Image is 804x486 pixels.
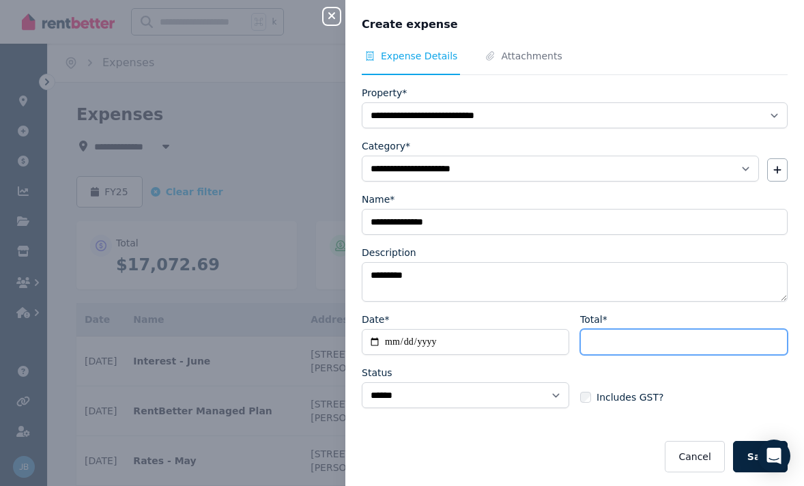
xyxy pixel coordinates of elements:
button: Cancel [665,441,724,472]
span: Attachments [501,49,562,63]
span: Includes GST? [597,390,663,404]
span: Create expense [362,16,458,33]
label: Category* [362,139,410,153]
label: Total* [580,313,607,326]
nav: Tabs [362,49,788,75]
label: Description [362,246,416,259]
span: Expense Details [381,49,457,63]
label: Property* [362,86,407,100]
label: Date* [362,313,389,326]
input: Includes GST? [580,392,591,403]
label: Name* [362,192,394,206]
div: Open Intercom Messenger [758,440,790,472]
button: Save [733,441,788,472]
label: Status [362,366,392,380]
